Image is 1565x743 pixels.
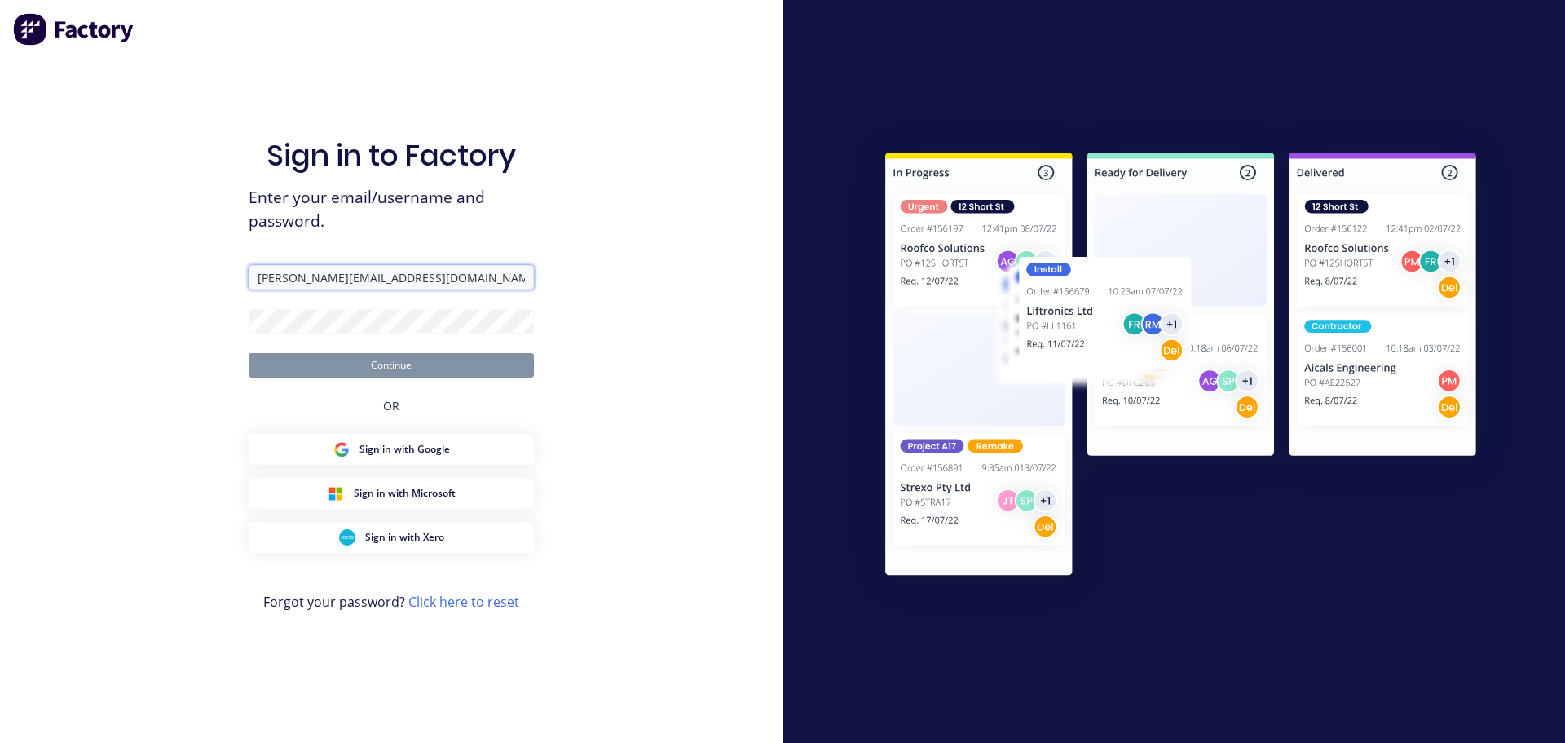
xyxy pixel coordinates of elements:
span: Enter your email/username and password. [249,186,534,233]
a: Click here to reset [408,593,519,611]
button: Continue [249,353,534,378]
button: Xero Sign inSign in with Xero [249,522,534,553]
span: Forgot your password? [263,592,519,612]
button: Microsoft Sign inSign in with Microsoft [249,478,534,509]
h1: Sign in to Factory [267,138,516,173]
span: Sign in with Google [359,442,450,457]
img: Sign in [849,120,1512,614]
span: Sign in with Xero [365,530,444,545]
img: Factory [13,13,135,46]
img: Microsoft Sign in [328,485,344,502]
input: Email/Username [249,265,534,290]
span: Sign in with Microsoft [354,486,456,501]
img: Xero Sign in [339,529,355,546]
img: Google Sign in [333,441,350,458]
div: OR [383,378,399,434]
button: Google Sign inSign in with Google [249,434,534,465]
